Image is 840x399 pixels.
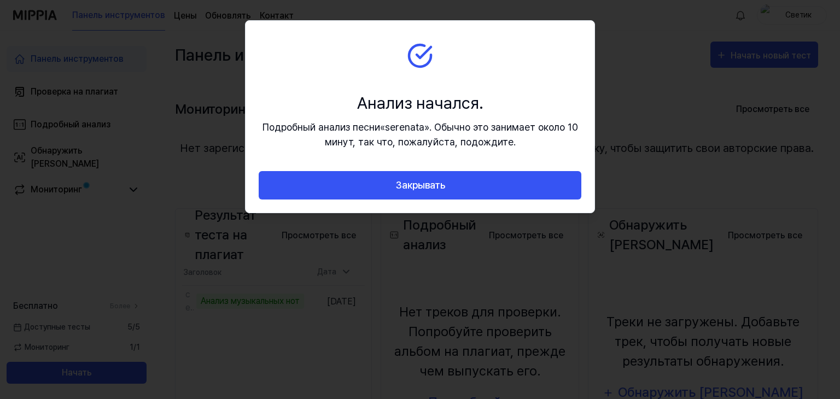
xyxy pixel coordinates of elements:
font: serenata [385,121,424,133]
font: Анализ начался. [357,93,483,113]
font: Подробный анализ песни [262,121,380,133]
font: . Обычно это занимает около 10 минут, так что, пожалуйста, подождите. [325,121,578,148]
font: Закрывать [395,179,445,191]
font: » [424,121,429,133]
button: Закрывать [259,171,581,200]
font: « [380,121,385,133]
